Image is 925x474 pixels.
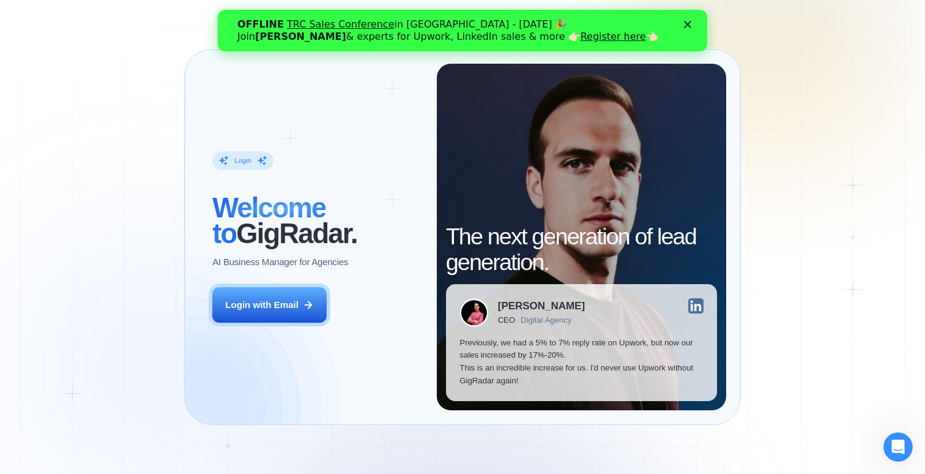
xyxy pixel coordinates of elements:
[212,195,423,246] h2: ‍ GigRadar.
[212,256,348,269] p: AI Business Manager for Agencies
[498,315,515,325] div: CEO
[363,21,428,32] a: Register here
[212,287,327,323] button: Login with Email
[446,224,718,275] h2: The next generation of lead generation.
[218,10,707,51] iframe: Intercom live chat banner
[212,192,325,249] span: Welcome to
[459,337,703,388] p: Previously, we had a 5% to 7% reply rate on Upwork, but now our sales increased by 17%-20%. This ...
[883,432,913,462] iframe: Intercom live chat
[521,315,571,325] div: Digital Agency
[234,156,251,165] div: Login
[466,11,478,18] div: Close
[498,301,585,311] div: [PERSON_NAME]
[225,299,299,312] div: Login with Email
